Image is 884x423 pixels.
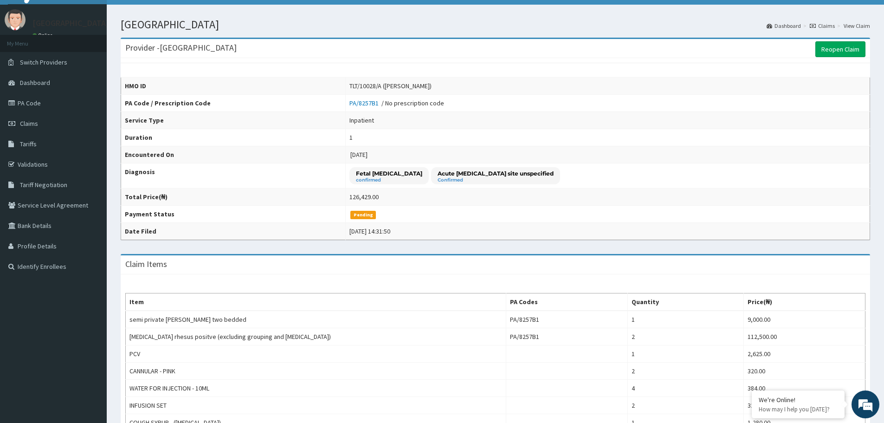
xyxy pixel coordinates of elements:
[121,19,870,31] h1: [GEOGRAPHIC_DATA]
[349,133,353,142] div: 1
[743,311,865,328] td: 9,000.00
[20,181,67,189] span: Tariff Negotiation
[121,146,346,163] th: Encountered On
[121,78,346,95] th: HMO ID
[121,206,346,223] th: Payment Status
[506,293,627,311] th: PA Codes
[628,293,743,311] th: Quantity
[20,58,67,66] span: Switch Providers
[628,345,743,363] td: 1
[126,311,506,328] td: semi private [PERSON_NAME] two bedded
[121,223,346,240] th: Date Filed
[20,78,50,87] span: Dashboard
[20,140,37,148] span: Tariffs
[349,227,390,236] div: [DATE] 14:31:50
[743,328,865,345] td: 112,500.00
[121,129,346,146] th: Duration
[743,345,865,363] td: 2,625.00
[628,380,743,397] td: 4
[126,397,506,414] td: INFUSION SET
[767,22,801,30] a: Dashboard
[628,328,743,345] td: 2
[743,293,865,311] th: Price(₦)
[5,9,26,30] img: User Image
[126,328,506,345] td: [MEDICAL_DATA] rhesus positve (excluding grouping and [MEDICAL_DATA])
[32,32,55,39] a: Online
[20,119,38,128] span: Claims
[506,328,627,345] td: PA/8257B1
[350,211,376,219] span: Pending
[126,380,506,397] td: WATER FOR INJECTION - 10ML
[349,116,374,125] div: Inpatient
[438,169,554,177] p: Acute [MEDICAL_DATA] site unspecified
[759,396,838,404] div: We're Online!
[349,81,432,91] div: TLT/10028/A ([PERSON_NAME])
[628,397,743,414] td: 2
[126,345,506,363] td: PCV
[810,22,835,30] a: Claims
[815,41,865,57] a: Reopen Claim
[349,99,381,107] a: PA/8257B1
[844,22,870,30] a: View Claim
[349,192,379,202] div: 126,429.00
[350,150,368,159] span: [DATE]
[628,363,743,380] td: 2
[121,112,346,129] th: Service Type
[121,163,346,189] th: Diagnosis
[506,311,627,328] td: PA/8257B1
[126,293,506,311] th: Item
[125,44,237,52] h3: Provider - [GEOGRAPHIC_DATA]
[126,363,506,380] td: CANNULAR - PINK
[356,178,422,182] small: confirmed
[121,95,346,112] th: PA Code / Prescription Code
[356,169,422,177] p: Fetal [MEDICAL_DATA]
[349,98,444,108] div: / No prescription code
[743,397,865,414] td: 320.00
[743,363,865,380] td: 320.00
[32,19,109,27] p: [GEOGRAPHIC_DATA]
[628,311,743,328] td: 1
[759,405,838,413] p: How may I help you today?
[125,260,167,268] h3: Claim Items
[438,178,554,182] small: Confirmed
[743,380,865,397] td: 384.00
[121,189,346,206] th: Total Price(₦)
